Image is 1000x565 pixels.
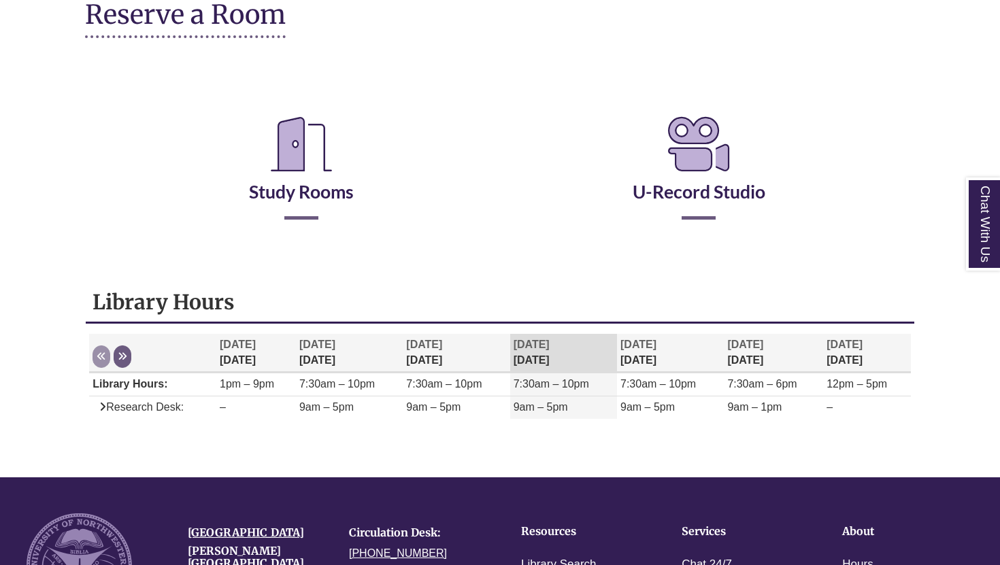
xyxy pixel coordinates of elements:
h4: Resources [521,526,639,538]
h1: Library Hours [93,289,907,315]
span: 12pm – 5pm [827,378,887,390]
span: 9am – 5pm [299,401,354,413]
h4: Services [682,526,800,538]
span: [DATE] [220,339,256,350]
th: [DATE] [403,334,510,373]
span: [DATE] [827,339,863,350]
span: – [827,401,833,413]
span: [DATE] [299,339,335,350]
button: Previous week [93,345,110,368]
span: 7:30am – 6pm [727,378,797,390]
a: U-Record Studio [633,147,765,203]
div: Library Hours [86,282,914,443]
span: 7:30am – 10pm [406,378,482,390]
span: 1pm – 9pm [220,378,274,390]
th: [DATE] [724,334,823,373]
span: 7:30am – 10pm [620,378,696,390]
span: [DATE] [514,339,550,350]
span: – [220,401,226,413]
span: 9am – 5pm [514,401,568,413]
span: Research Desk: [93,401,184,413]
th: [DATE] [510,334,617,373]
th: [DATE] [296,334,403,373]
th: [DATE] [823,334,911,373]
a: [PHONE_NUMBER] [349,547,447,559]
span: 9am – 1pm [727,401,782,413]
a: Study Rooms [249,147,354,203]
button: Next week [114,345,131,368]
span: 7:30am – 10pm [514,378,589,390]
a: [GEOGRAPHIC_DATA] [188,526,304,539]
h4: About [842,526,961,538]
span: 7:30am – 10pm [299,378,375,390]
div: Reserve a Room [85,72,915,260]
span: [DATE] [727,339,763,350]
div: Libchat [85,457,915,464]
h4: Circulation Desk: [349,527,490,539]
th: [DATE] [617,334,724,373]
span: 9am – 5pm [406,401,461,413]
th: [DATE] [216,334,296,373]
span: 9am – 5pm [620,401,675,413]
td: Library Hours: [89,373,216,396]
span: [DATE] [406,339,442,350]
span: [DATE] [620,339,656,350]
